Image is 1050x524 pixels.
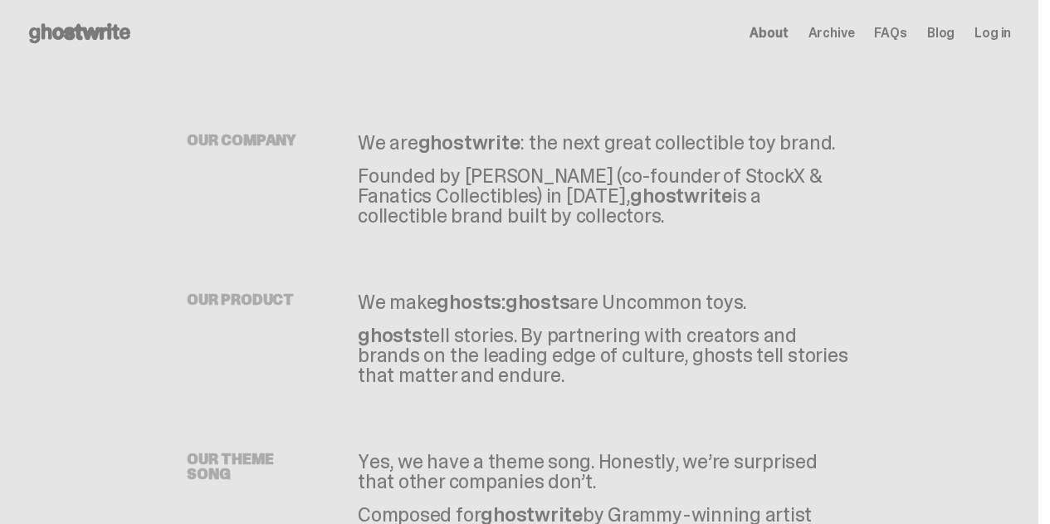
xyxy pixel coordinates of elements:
[418,130,520,155] span: ghostwrite
[927,27,955,40] a: Blog
[358,166,851,226] p: Founded by [PERSON_NAME] (co-founder of StockX & Fanatics Collectibles) in [DATE], is a collectib...
[437,289,505,315] span: ghosts:
[974,27,1011,40] a: Log in
[358,326,851,385] p: tell stories. By partnering with creators and brands on the leading edge of culture, ghosts tell ...
[187,452,320,482] h5: OUR THEME SONG
[358,452,851,492] p: Yes, we have a theme song. Honestly, we’re surprised that other companies don’t.
[808,27,854,40] a: Archive
[358,292,851,312] p: We make are Uncommon toys.
[187,133,320,148] h5: OUR COMPANY
[505,289,570,315] span: ghosts
[750,27,788,40] a: About
[358,322,422,348] span: ghosts
[874,27,906,40] a: FAQs
[187,292,320,307] h5: OUR PRODUCT
[358,133,851,153] p: We are : the next great collectible toy brand.
[630,183,732,208] span: ghostwrite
